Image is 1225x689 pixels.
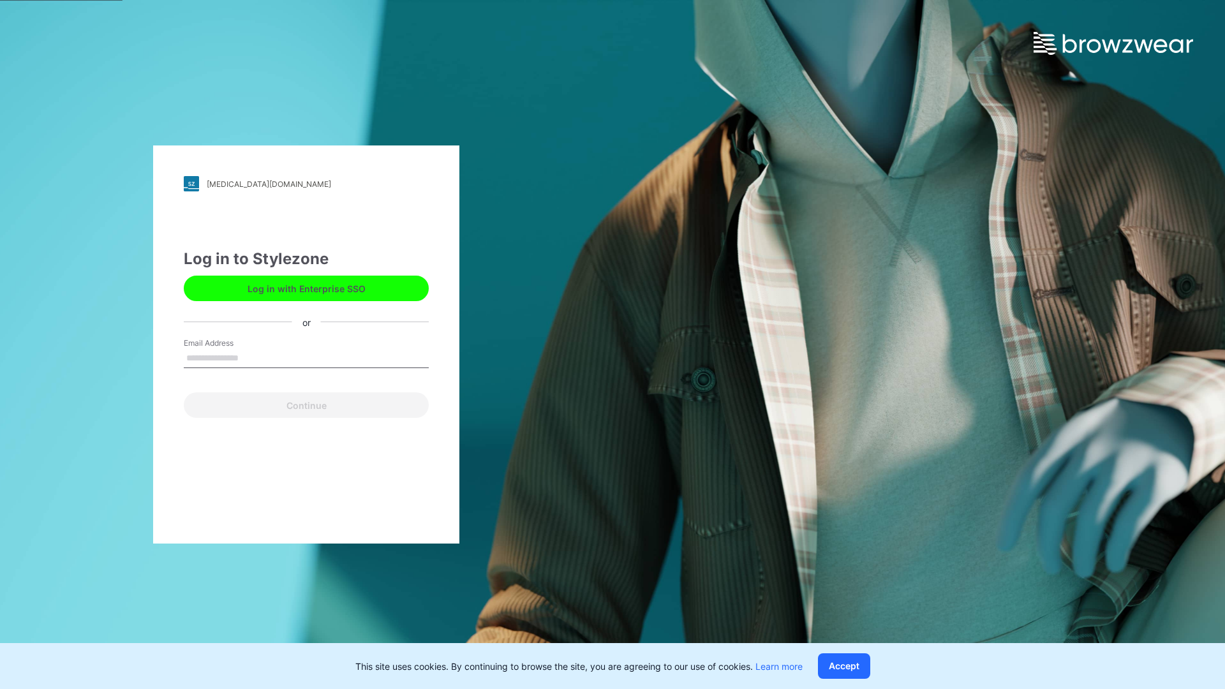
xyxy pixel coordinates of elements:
[184,276,429,301] button: Log in with Enterprise SSO
[184,176,199,191] img: stylezone-logo.562084cfcfab977791bfbf7441f1a819.svg
[292,315,321,329] div: or
[1034,32,1193,55] img: browzwear-logo.e42bd6dac1945053ebaf764b6aa21510.svg
[184,337,273,349] label: Email Address
[184,176,429,191] a: [MEDICAL_DATA][DOMAIN_NAME]
[755,661,803,672] a: Learn more
[184,248,429,270] div: Log in to Stylezone
[355,660,803,673] p: This site uses cookies. By continuing to browse the site, you are agreeing to our use of cookies.
[207,179,331,189] div: [MEDICAL_DATA][DOMAIN_NAME]
[818,653,870,679] button: Accept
